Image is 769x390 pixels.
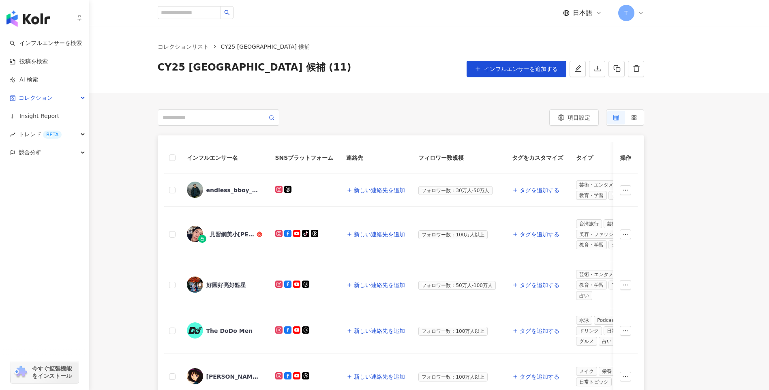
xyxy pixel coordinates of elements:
span: タグを追加する [520,373,559,380]
span: メイク [576,367,597,376]
button: 新しい連絡先を追加 [346,369,405,385]
div: endless_bboy_pan_rock [206,186,259,194]
a: コレクションリスト [156,42,210,51]
span: search [224,10,230,15]
span: タグを追加する [520,231,559,238]
button: 新しい連絡先を追加 [346,226,405,242]
span: 水泳 [576,316,592,325]
span: 新しい連絡先を追加 [354,187,405,193]
button: タグを追加する [512,323,560,339]
span: グルメ [576,337,597,346]
img: KOL Avatar [187,276,203,293]
img: KOL Avatar [187,182,203,198]
span: Podcast [594,316,619,325]
button: 新しい連絡先を追加 [346,182,405,198]
span: download [594,65,601,72]
span: 今すぐ拡張機能をインストール [32,365,76,379]
span: 新しい連絡先を追加 [354,373,405,380]
span: フォロワー数：100万人以上 [418,373,488,381]
a: chrome extension今すぐ拡張機能をインストール [11,361,79,383]
span: ファミリー [608,191,639,200]
button: 新しい連絡先を追加 [346,277,405,293]
span: グルメ [608,240,630,249]
span: ドリンク [576,326,602,335]
button: タグを追加する [512,182,560,198]
div: BETA [43,131,62,139]
span: 日常トピック [604,326,639,335]
img: KOL Avatar [187,322,203,339]
a: 投稿を検索 [10,58,48,66]
span: plus [475,66,481,72]
th: SNSプラットフォーム [269,142,340,174]
span: 日本語 [573,9,592,17]
div: The DoDo Men [206,327,253,335]
th: インフルエンサー名 [180,142,269,174]
span: タグを追加する [520,282,559,288]
img: KOL Avatar [187,368,203,384]
span: フォロワー数：100万人以上 [418,230,488,239]
span: 教育・学習 [576,191,607,200]
span: 占い [576,291,592,300]
span: トレンド [19,125,62,144]
div: 見習網美小[PERSON_NAME] [210,230,255,238]
span: 芸術・エンタメ [576,270,617,279]
span: タグを追加する [520,187,559,193]
span: 教育・学習 [576,281,607,289]
span: 項目設定 [568,114,590,121]
span: delete [633,65,640,72]
th: 操作 [613,142,638,174]
button: 項目設定 [549,109,599,126]
span: 日常トピック [576,377,612,386]
div: [PERSON_NAME] [206,373,259,381]
button: タグを追加する [512,226,560,242]
a: searchインフルエンサーを検索 [10,39,82,47]
div: 好圓好亮好點星 [206,281,246,289]
span: T [624,9,628,17]
span: 新しい連絡先を追加 [354,328,405,334]
span: 占い [599,337,615,346]
span: CY25 [GEOGRAPHIC_DATA] 候補 (11) [158,61,351,77]
img: chrome extension [13,366,28,379]
span: インフルエンサーを追加する [484,66,558,72]
th: 連絡先 [340,142,412,174]
span: 芸術・エンタメ [604,219,644,228]
span: 栄養・ヘルスケア [599,367,644,376]
span: edit [574,65,582,72]
span: フォロワー数：30万人-50万人 [418,186,493,195]
span: 新しい連絡先を追加 [354,231,405,238]
span: タグを追加する [520,328,559,334]
span: 新しい連絡先を追加 [354,282,405,288]
button: タグを追加する [512,369,560,385]
span: CY25 [GEOGRAPHIC_DATA] 候補 [221,43,310,50]
a: AI 検索 [10,76,38,84]
span: コレクション [19,89,53,107]
a: Insight Report [10,112,59,120]
span: 美容・ファッション [576,230,626,239]
img: KOL Avatar [187,226,203,242]
span: フォロワー数：50万人-100万人 [418,281,496,290]
th: タイプ [570,142,684,174]
span: ファミリー [608,281,639,289]
span: 教育・学習 [576,240,607,249]
button: インフルエンサーを追加する [467,61,566,77]
button: タグを追加する [512,277,560,293]
span: 台湾旅行 [576,219,602,228]
th: タグをカスタマイズ [506,142,570,174]
span: 芸術・エンタメ [576,180,617,189]
span: 競合分析 [19,144,41,162]
span: rise [10,132,15,137]
img: logo [6,11,50,27]
span: フォロワー数：100万人以上 [418,327,488,336]
th: フィロワー数規模 [412,142,506,174]
button: 新しい連絡先を追加 [346,323,405,339]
